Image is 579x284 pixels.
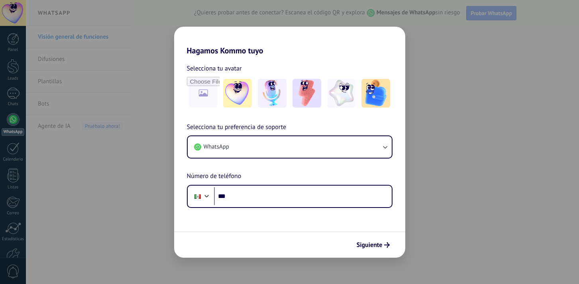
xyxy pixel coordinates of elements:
[187,171,241,182] span: Número de teléfono
[190,188,205,205] div: Mexico: + 52
[187,122,287,133] span: Selecciona tu preferencia de soporte
[353,238,393,252] button: Siguiente
[357,242,383,248] span: Siguiente
[361,79,390,108] img: -5.jpeg
[292,79,321,108] img: -3.jpeg
[174,27,405,55] h2: Hagamos Kommo tuyo
[258,79,287,108] img: -2.jpeg
[188,136,392,158] button: WhatsApp
[327,79,356,108] img: -4.jpeg
[187,63,242,74] span: Selecciona tu avatar
[204,143,229,151] span: WhatsApp
[223,79,252,108] img: -1.jpeg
